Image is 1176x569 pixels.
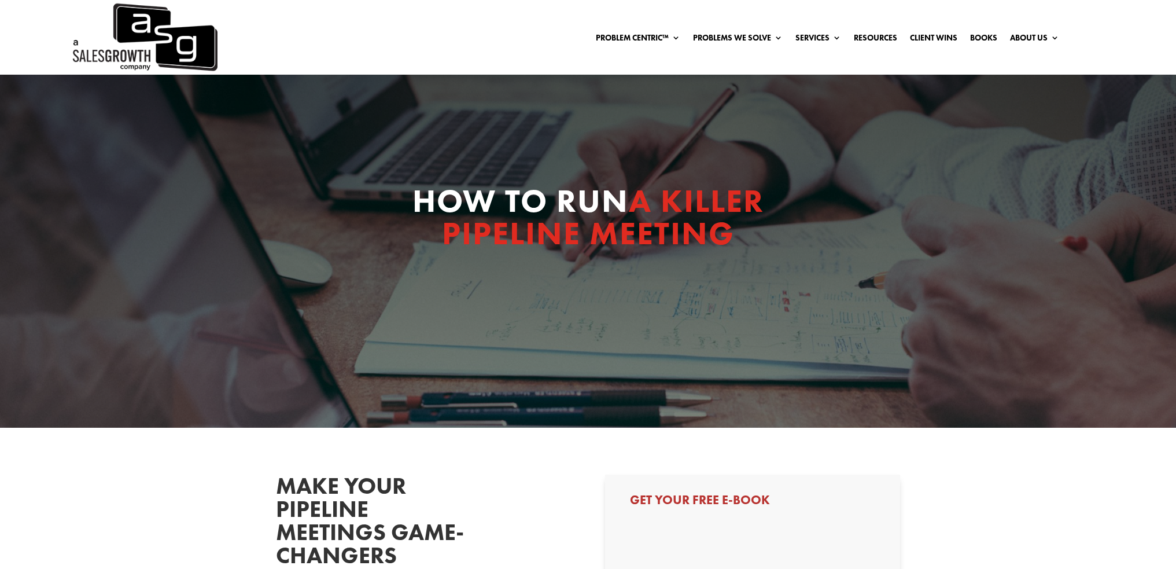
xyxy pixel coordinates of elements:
[368,185,808,255] h1: How to Run
[630,494,875,512] h3: Get Your Free E-book
[596,34,680,46] a: Problem Centric™
[442,180,764,254] span: A Killer Pipeline Meeting
[854,34,897,46] a: Resources
[970,34,997,46] a: Books
[795,34,841,46] a: Services
[910,34,957,46] a: Client Wins
[1010,34,1059,46] a: About Us
[693,34,783,46] a: Problems We Solve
